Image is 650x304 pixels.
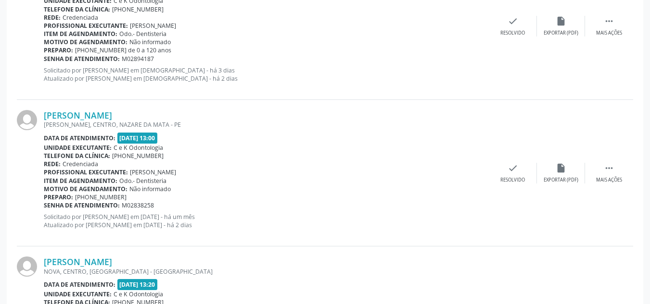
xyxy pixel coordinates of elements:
i: insert_drive_file [556,163,566,173]
div: [PERSON_NAME], CENTRO, NAZARE DA MATA - PE [44,121,489,129]
b: Preparo: [44,46,73,54]
div: NOVA, CENTRO, [GEOGRAPHIC_DATA] - [GEOGRAPHIC_DATA] [44,268,489,276]
div: Mais ações [596,177,622,183]
span: [PERSON_NAME] [130,22,176,30]
div: Mais ações [596,30,622,36]
b: Rede: [44,160,61,168]
span: M02838258 [122,201,154,209]
i:  [604,163,614,173]
span: [PHONE_NUMBER] [112,5,164,13]
img: img [17,110,37,130]
span: Odo.- Dentisteria [119,177,166,185]
img: img [17,256,37,277]
span: C e K Odontologia [114,290,163,298]
b: Data de atendimento: [44,134,115,142]
b: Preparo: [44,193,73,201]
span: [DATE] 13:20 [117,279,158,290]
span: C e K Odontologia [114,144,163,152]
i: insert_drive_file [556,16,566,26]
span: Odo.- Dentisteria [119,30,166,38]
b: Item de agendamento: [44,177,117,185]
span: [DATE] 13:00 [117,133,158,144]
span: Não informado [129,38,171,46]
b: Telefone da clínica: [44,152,110,160]
div: Resolvido [500,30,525,36]
b: Unidade executante: [44,144,112,152]
b: Profissional executante: [44,22,128,30]
p: Solicitado por [PERSON_NAME] em [DATE] - há um mês Atualizado por [PERSON_NAME] em [DATE] - há 2 ... [44,213,489,229]
b: Profissional executante: [44,168,128,176]
span: Credenciada [63,13,98,22]
a: [PERSON_NAME] [44,256,112,267]
b: Telefone da clínica: [44,5,110,13]
span: Não informado [129,185,171,193]
span: [PERSON_NAME] [130,168,176,176]
b: Motivo de agendamento: [44,185,127,193]
b: Motivo de agendamento: [44,38,127,46]
i: check [508,16,518,26]
i: check [508,163,518,173]
b: Senha de atendimento: [44,55,120,63]
div: Exportar (PDF) [544,177,578,183]
i:  [604,16,614,26]
b: Item de agendamento: [44,30,117,38]
span: [PHONE_NUMBER] [75,193,127,201]
div: Resolvido [500,177,525,183]
span: Credenciada [63,160,98,168]
b: Data de atendimento: [44,280,115,289]
b: Senha de atendimento: [44,201,120,209]
b: Unidade executante: [44,290,112,298]
span: [PHONE_NUMBER] [112,152,164,160]
p: Solicitado por [PERSON_NAME] em [DEMOGRAPHIC_DATA] - há 3 dias Atualizado por [PERSON_NAME] em [D... [44,66,489,83]
div: Exportar (PDF) [544,30,578,36]
b: Rede: [44,13,61,22]
span: [PHONE_NUMBER] de 0 a 120 anos [75,46,171,54]
span: M02894187 [122,55,154,63]
a: [PERSON_NAME] [44,110,112,121]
